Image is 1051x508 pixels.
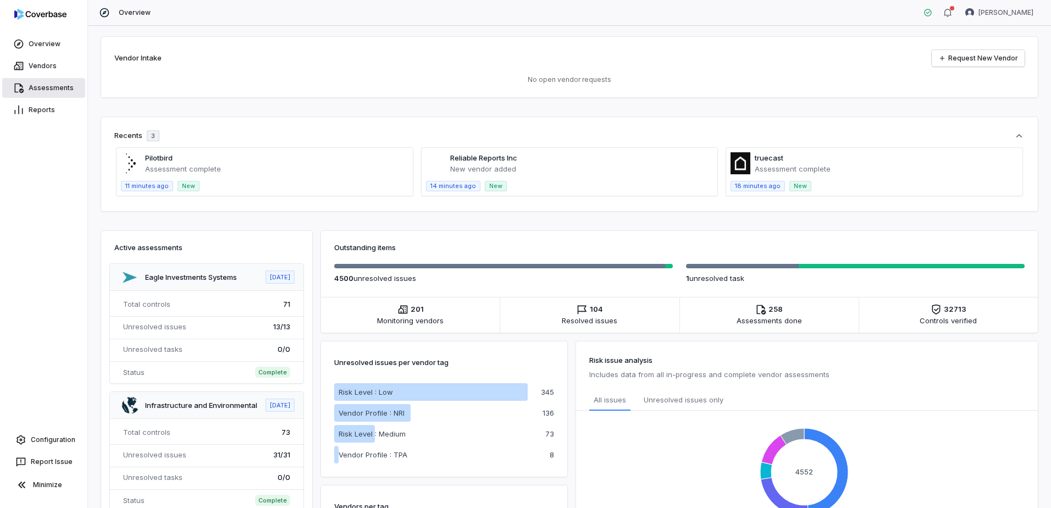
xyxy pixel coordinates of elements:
span: Monitoring vendors [377,315,444,326]
span: 201 [411,304,424,315]
span: Overview [119,8,151,17]
img: Kourtney Shields avatar [965,8,974,17]
button: Report Issue [4,452,83,472]
span: Resolved issues [562,315,617,326]
a: Reports [2,100,85,120]
span: [PERSON_NAME] [978,8,1033,17]
span: 104 [590,304,603,315]
p: unresolved issue s [334,273,673,284]
div: Recents [114,130,159,141]
a: Request New Vendor [932,50,1025,67]
a: Pilotbird [145,153,173,162]
a: Assessments [2,78,85,98]
a: Eagle Investments Systems [145,273,237,281]
p: Vendor Profile : NRI [339,407,405,418]
a: Vendors [2,56,85,76]
span: 258 [768,304,783,315]
h3: Active assessments [114,242,299,253]
p: Risk Level : Low [339,386,393,397]
span: Assessments done [737,315,802,326]
span: 3 [151,132,155,140]
button: Minimize [4,474,83,496]
span: Unresolved issues only [644,394,723,406]
p: unresolved task [686,273,1025,284]
button: Recents3 [114,130,1025,141]
p: 345 [541,389,554,396]
span: 32713 [944,304,966,315]
p: Unresolved issues per vendor tag [334,355,449,370]
span: 4500 [334,274,353,283]
text: 4552 [795,467,813,476]
span: All issues [594,394,626,405]
p: Risk Level : Medium [339,428,406,439]
span: 1 [686,274,689,283]
h2: Vendor Intake [114,53,162,64]
a: Configuration [4,430,83,450]
p: Vendor Profile : TPA [339,449,407,460]
h3: Risk issue analysis [589,355,1025,366]
a: Overview [2,34,85,54]
h3: Outstanding items [334,242,1025,253]
p: 8 [550,451,554,459]
a: Infrastructure and Environmental [145,401,257,410]
p: 136 [543,410,554,417]
p: 73 [545,430,554,438]
p: No open vendor requests [114,75,1025,84]
a: Reliable Reports Inc [450,153,517,162]
img: logo-D7KZi-bG.svg [14,9,67,20]
span: Controls verified [920,315,977,326]
a: truecast [755,153,783,162]
p: Includes data from all in-progress and complete vendor assessments [589,368,1025,381]
button: Kourtney Shields avatar[PERSON_NAME] [959,4,1040,21]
